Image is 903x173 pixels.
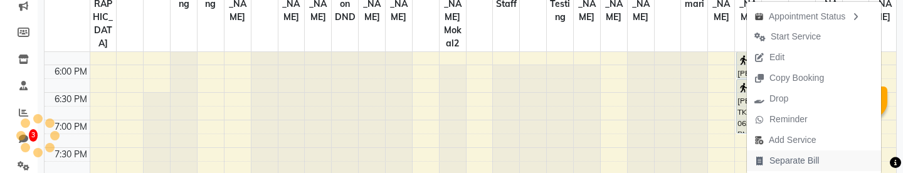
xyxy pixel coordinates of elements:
span: Reminder [769,113,808,126]
img: add-service.png [754,135,764,145]
img: apt_status.png [754,12,764,21]
span: Copy Booking [769,71,824,85]
div: [PERSON_NAME], TK13, 05:45 PM-06:15 PM, Orange Facial 2 [737,52,760,78]
span: Start Service [771,30,821,43]
div: 7:00 PM [52,120,90,134]
span: Drop [769,92,788,105]
div: 6:30 PM [52,93,90,106]
span: Separate Bill [769,154,819,167]
div: 7:30 PM [52,148,90,161]
div: [PERSON_NAME], TK13, 06:15 PM-07:15 PM, Lotus Facial [737,80,760,133]
div: Appointment Status [747,5,881,26]
span: Add Service [769,134,816,147]
span: Edit [769,51,784,64]
div: 6:00 PM [52,65,90,78]
a: 3 [4,129,34,150]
